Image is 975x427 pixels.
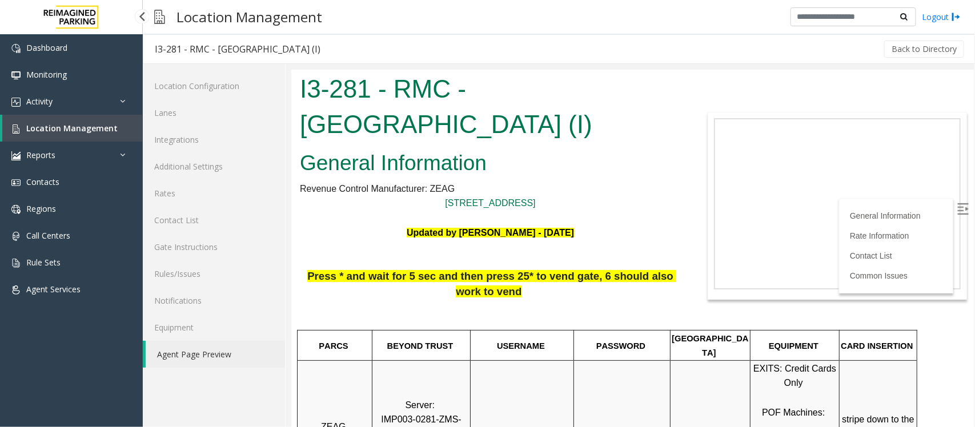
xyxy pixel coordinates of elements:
span: Revenue Control Manufacturer: ZEAG [9,114,163,124]
a: Notifications [143,287,285,314]
span: Call Centers [26,230,70,241]
span: Agent Services [26,284,81,295]
span: PARCS [27,272,57,281]
img: 'icon' [11,151,21,160]
img: 'icon' [11,285,21,295]
span: POF Machines: [471,338,533,348]
a: Location Configuration [143,72,285,99]
span: IMP003-0281-ZMS-MRV-WS1 [90,345,170,369]
font: Updated by [PERSON_NAME] - [DATE] [115,158,283,168]
button: Back to Directory [884,41,964,58]
span: PASSWORD [305,272,354,281]
a: Lanes [143,99,285,126]
div: I3-281 - RMC - [GEOGRAPHIC_DATA] (I) [155,42,320,57]
span: Rule Sets [26,257,61,268]
h2: General Information [9,79,390,108]
span: Press * and wait for 5 sec and then press 25* to vend gate, 6 should also work to vend [16,200,385,228]
a: Equipment [143,314,285,341]
span: EXITS: Credit Cards Only [462,294,547,319]
span: EQUIPMENT [478,272,527,281]
h3: Location Management [171,3,328,31]
a: Rate Information [559,162,618,171]
h1: I3-281 - RMC - [GEOGRAPHIC_DATA] (I) [9,2,390,72]
span: Server: [114,331,143,340]
img: 'icon' [11,205,21,214]
a: Location Management [2,115,143,142]
img: 'icon' [11,232,21,241]
a: Additional Settings [143,153,285,180]
img: 'icon' [11,71,21,80]
span: Regions [26,203,56,214]
span: Dashboard [26,42,67,53]
a: Logout [922,11,961,23]
a: Agent Page Preview [146,341,285,368]
span: CARD INSERTION [549,272,621,281]
span: ZEAG [30,352,55,362]
span: Activity [26,96,53,107]
a: Integrations [143,126,285,153]
img: 'icon' [11,124,21,134]
span: stripe down to the right [551,345,625,369]
a: Contact List [143,207,285,233]
span: USERNAME [206,272,254,281]
span: [GEOGRAPHIC_DATA] [380,264,457,288]
img: 'icon' [11,259,21,268]
img: Open/Close Sidebar Menu [666,134,677,145]
img: logout [952,11,961,23]
img: 'icon' [11,98,21,107]
img: pageIcon [154,3,165,31]
span: Reports [26,150,55,160]
a: [STREET_ADDRESS] [154,128,244,138]
a: Contact List [559,182,601,191]
img: 'icon' [11,178,21,187]
span: Location Management [26,123,118,134]
span: BEYOND TRUST [96,272,162,281]
span: Monitoring [26,69,67,80]
a: Gate Instructions [143,233,285,260]
span: Contacts [26,176,59,187]
a: Rules/Issues [143,260,285,287]
a: Rates [143,180,285,207]
a: General Information [559,142,629,151]
a: Common Issues [559,202,616,211]
img: 'icon' [11,44,21,53]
